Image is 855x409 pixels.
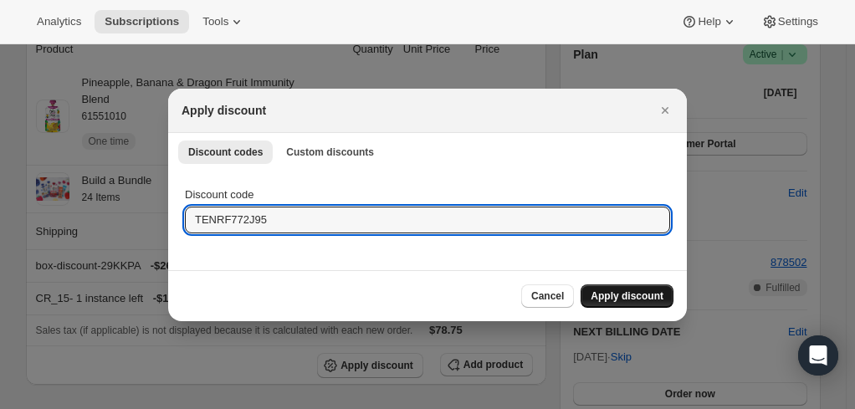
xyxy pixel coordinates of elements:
h2: Apply discount [182,102,266,119]
button: Cancel [521,284,574,308]
input: Enter code [185,207,670,233]
div: Open Intercom Messenger [798,335,838,376]
button: Help [671,10,747,33]
div: Discount codes [168,170,687,270]
span: Subscriptions [105,15,179,28]
span: Custom discounts [286,146,374,159]
span: Analytics [37,15,81,28]
button: Subscriptions [95,10,189,33]
span: Discount code [185,188,253,201]
button: Apply discount [581,284,673,308]
span: Discount codes [188,146,263,159]
button: Tools [192,10,255,33]
button: Analytics [27,10,91,33]
span: Tools [202,15,228,28]
button: Settings [751,10,828,33]
span: Apply discount [591,289,663,303]
button: Close [653,99,677,122]
span: Settings [778,15,818,28]
button: Custom discounts [276,141,384,164]
span: Help [698,15,720,28]
span: Cancel [531,289,564,303]
button: Discount codes [178,141,273,164]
